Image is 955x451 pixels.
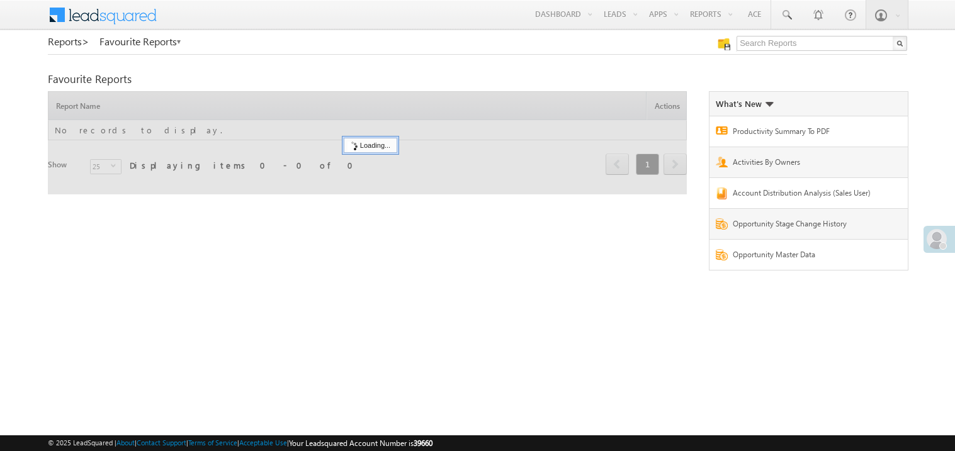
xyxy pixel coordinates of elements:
[733,218,880,233] a: Opportunity Stage Change History
[716,187,728,199] img: Report
[99,36,182,47] a: Favourite Reports
[716,157,728,167] img: Report
[737,36,907,51] input: Search Reports
[716,98,774,109] div: What's New
[137,438,186,447] a: Contact Support
[188,438,237,447] a: Terms of Service
[716,249,728,260] img: Report
[716,218,728,230] img: Report
[48,36,89,47] a: Reports>
[344,138,397,153] div: Loading...
[733,157,880,171] a: Activities By Owners
[733,187,880,202] a: Account Distribution Analysis (Sales User)
[733,249,880,264] a: Opportunity Master Data
[716,126,728,135] img: Report
[82,34,89,48] span: >
[48,74,907,85] div: Favourite Reports
[733,126,880,140] a: Productivity Summary To PDF
[239,438,287,447] a: Acceptable Use
[765,102,774,107] img: What's new
[116,438,135,447] a: About
[414,438,432,448] span: 39660
[289,438,432,448] span: Your Leadsquared Account Number is
[48,437,432,449] span: © 2025 LeadSquared | | | | |
[718,38,730,50] img: Manage all your saved reports!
